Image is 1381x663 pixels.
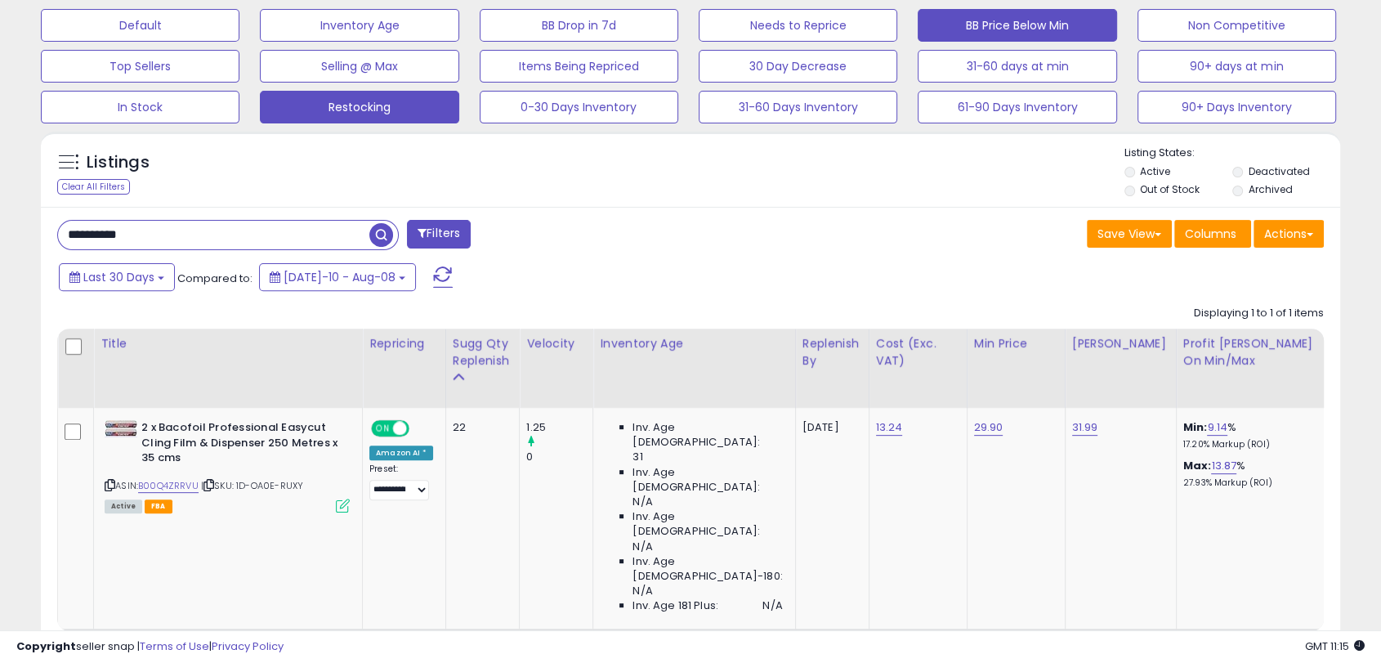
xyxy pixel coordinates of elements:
[260,9,458,42] button: Inventory Age
[1072,335,1169,352] div: [PERSON_NAME]
[762,598,782,613] span: N/A
[1249,182,1293,196] label: Archived
[41,9,239,42] button: Default
[802,335,862,370] div: Replenish By
[1183,335,1325,370] div: Profit [PERSON_NAME] on Min/Max
[453,420,507,435] div: 22
[480,9,678,42] button: BB Drop in 7d
[1087,220,1172,248] button: Save View
[1249,164,1310,178] label: Deactivated
[453,335,513,370] div: Sugg Qty Replenish
[1174,220,1251,248] button: Columns
[632,450,642,464] span: 31
[526,335,586,352] div: Velocity
[407,422,433,436] span: OFF
[284,269,396,285] span: [DATE]-10 - Aug-08
[918,91,1116,123] button: 61-90 Days Inventory
[876,335,960,370] div: Cost (Exc. VAT)
[1185,226,1236,242] span: Columns
[632,495,652,509] span: N/A
[87,151,150,174] h5: Listings
[632,584,652,598] span: N/A
[1183,420,1319,450] div: %
[105,420,137,437] img: 51GzlR-mPqL._SL40_.jpg
[526,420,592,435] div: 1.25
[1183,439,1319,450] p: 17.20% Markup (ROI)
[1305,638,1365,654] span: 2025-09-8 11:15 GMT
[699,50,897,83] button: 30 Day Decrease
[83,269,154,285] span: Last 30 Days
[369,335,439,352] div: Repricing
[1183,459,1319,489] div: %
[802,420,856,435] div: [DATE]
[699,91,897,123] button: 31-60 Days Inventory
[600,335,788,352] div: Inventory Age
[260,50,458,83] button: Selling @ Max
[1211,458,1236,474] a: 13.87
[1137,91,1336,123] button: 90+ Days Inventory
[632,509,782,539] span: Inv. Age [DEMOGRAPHIC_DATA]:
[1194,306,1324,321] div: Displaying 1 to 1 of 1 items
[632,420,782,450] span: Inv. Age [DEMOGRAPHIC_DATA]:
[480,91,678,123] button: 0-30 Days Inventory
[57,179,130,195] div: Clear All Filters
[1254,220,1324,248] button: Actions
[1183,419,1208,435] b: Min:
[177,271,253,286] span: Compared to:
[1137,9,1336,42] button: Non Competitive
[41,91,239,123] button: In Stock
[632,540,652,554] span: N/A
[369,464,433,500] div: Preset:
[526,450,592,464] div: 0
[445,329,520,408] th: Please note that this number is a calculation based on your required days of coverage and your ve...
[974,419,1003,436] a: 29.90
[16,639,284,655] div: seller snap | |
[1183,477,1319,489] p: 27.93% Markup (ROI)
[632,465,782,495] span: Inv. Age [DEMOGRAPHIC_DATA]:
[140,638,209,654] a: Terms of Use
[369,446,433,460] div: Amazon AI *
[59,263,175,291] button: Last 30 Days
[138,479,199,493] a: B00Q4ZRRVU
[105,420,350,511] div: ASIN:
[260,91,458,123] button: Restocking
[141,420,340,470] b: 2 x Bacofoil Professional Easycut Cling Film & Dispenser 250 Metres x 35 cms
[918,50,1116,83] button: 31-60 days at min
[1140,182,1200,196] label: Out of Stock
[101,335,355,352] div: Title
[259,263,416,291] button: [DATE]-10 - Aug-08
[1140,164,1170,178] label: Active
[201,479,303,492] span: | SKU: 1D-OA0E-RUXY
[1183,458,1212,473] b: Max:
[16,638,76,654] strong: Copyright
[1124,146,1340,161] p: Listing States:
[41,50,239,83] button: Top Sellers
[407,220,471,249] button: Filters
[145,499,172,513] span: FBA
[105,499,142,513] span: All listings currently available for purchase on Amazon
[212,638,284,654] a: Privacy Policy
[1137,50,1336,83] button: 90+ days at min
[1176,329,1331,408] th: The percentage added to the cost of goods (COGS) that forms the calculator for Min & Max prices.
[699,9,897,42] button: Needs to Reprice
[480,50,678,83] button: Items Being Repriced
[918,9,1116,42] button: BB Price Below Min
[876,419,903,436] a: 13.24
[632,554,782,584] span: Inv. Age [DEMOGRAPHIC_DATA]-180:
[1207,419,1227,436] a: 9.14
[974,335,1058,352] div: Min Price
[373,422,393,436] span: ON
[1072,419,1098,436] a: 31.99
[632,598,718,613] span: Inv. Age 181 Plus:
